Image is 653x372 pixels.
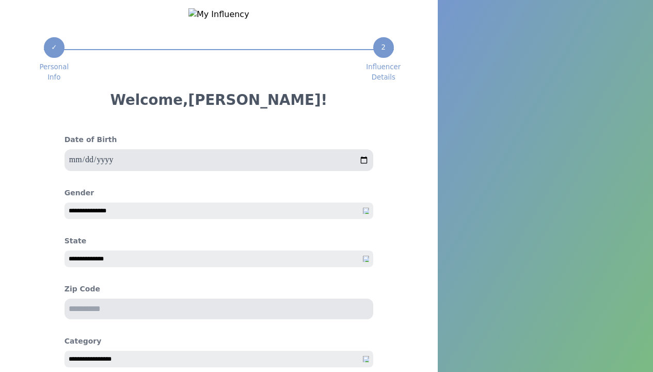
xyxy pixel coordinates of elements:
img: My Influency [188,8,249,21]
span: Personal Info [39,62,69,83]
h4: Date of Birth [65,134,373,145]
div: 2 [373,37,394,58]
h4: Category [65,336,373,347]
h4: Zip Code [65,284,373,295]
span: Influencer Details [366,62,401,83]
h4: State [65,236,373,246]
h4: Gender [65,188,373,198]
h3: Welcome, [PERSON_NAME] ! [44,91,394,110]
div: ✓ [44,37,65,58]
